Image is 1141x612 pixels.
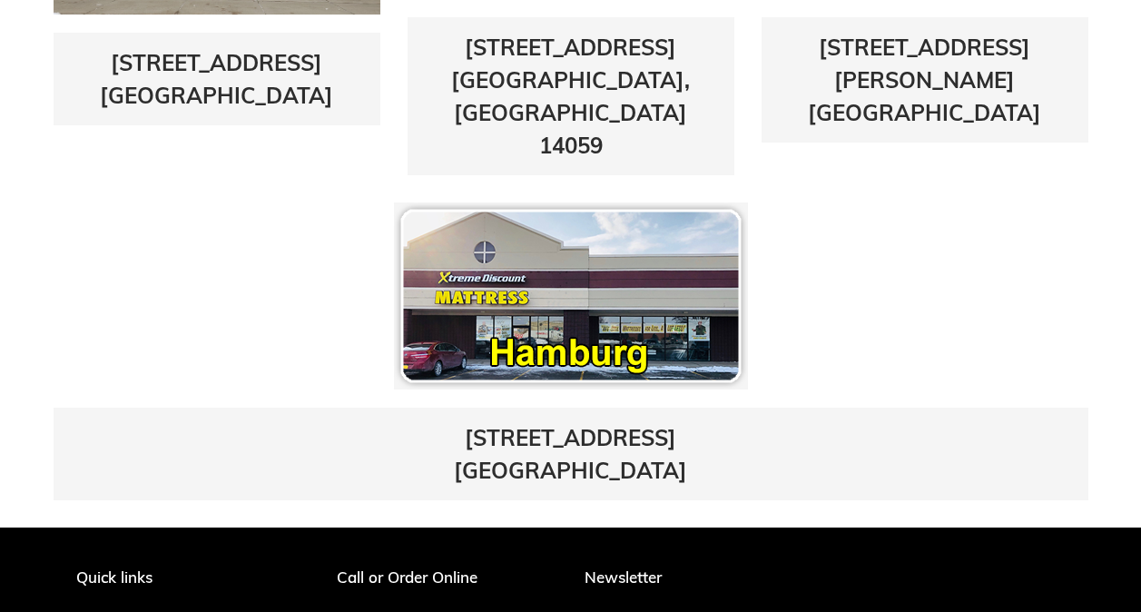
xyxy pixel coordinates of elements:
[585,568,1066,587] p: Newsletter
[337,568,557,587] p: Call or Order Online
[454,424,687,484] a: [STREET_ADDRESS][GEOGRAPHIC_DATA]
[76,568,263,587] p: Quick links
[451,34,690,159] a: [STREET_ADDRESS][GEOGRAPHIC_DATA], [GEOGRAPHIC_DATA] 14059
[394,202,748,390] img: pf-66afa184--hamburgloc.png
[100,49,333,109] a: [STREET_ADDRESS][GEOGRAPHIC_DATA]
[808,34,1041,126] a: [STREET_ADDRESS][PERSON_NAME][GEOGRAPHIC_DATA]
